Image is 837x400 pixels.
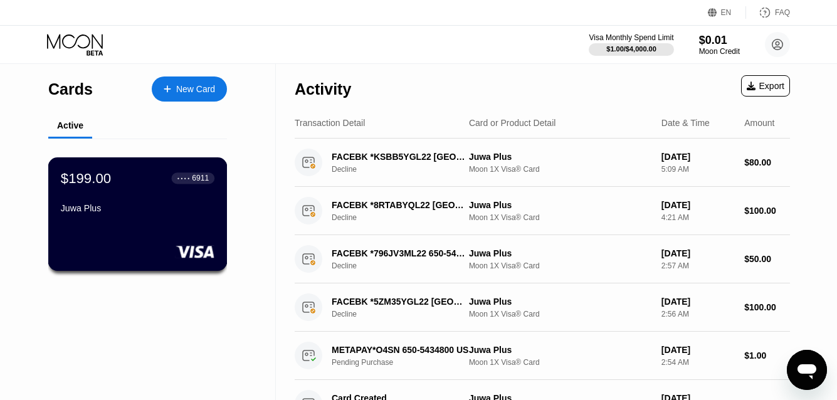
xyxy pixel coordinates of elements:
[775,8,790,17] div: FAQ
[469,118,556,128] div: Card or Product Detail
[721,8,732,17] div: EN
[332,297,469,307] div: FACEBK *5ZM35YGL22 [GEOGRAPHIC_DATA] [GEOGRAPHIC_DATA]
[469,165,651,174] div: Moon 1X Visa® Card
[332,310,480,318] div: Decline
[661,345,734,355] div: [DATE]
[332,345,469,355] div: METAPAY*O4SN 650-5434800 US
[332,165,480,174] div: Decline
[661,200,734,210] div: [DATE]
[332,200,469,210] div: FACEBK *8RTABYQL22 [GEOGRAPHIC_DATA] [GEOGRAPHIC_DATA]
[661,118,710,128] div: Date & Time
[469,345,651,355] div: Juwa Plus
[332,248,469,258] div: FACEBK *796JV3ML22 650-5434800 US
[744,254,790,264] div: $50.00
[661,297,734,307] div: [DATE]
[661,165,734,174] div: 5:09 AM
[708,6,746,19] div: EN
[57,120,83,130] div: Active
[295,332,790,380] div: METAPAY*O4SN 650-5434800 USPending PurchaseJuwa PlusMoon 1X Visa® Card[DATE]2:54 AM$1.00
[661,261,734,270] div: 2:57 AM
[661,248,734,258] div: [DATE]
[48,80,93,98] div: Cards
[469,297,651,307] div: Juwa Plus
[606,45,656,53] div: $1.00 / $4,000.00
[469,261,651,270] div: Moon 1X Visa® Card
[295,80,351,98] div: Activity
[295,139,790,187] div: FACEBK *KSBB5YGL22 [GEOGRAPHIC_DATA] [GEOGRAPHIC_DATA]DeclineJuwa PlusMoon 1X Visa® Card[DATE]5:0...
[177,176,190,180] div: ● ● ● ●
[152,76,227,102] div: New Card
[469,213,651,222] div: Moon 1X Visa® Card
[469,152,651,162] div: Juwa Plus
[787,350,827,390] iframe: Button to launch messaging window, conversation in progress
[295,118,365,128] div: Transaction Detail
[192,174,209,182] div: 6911
[61,170,111,186] div: $199.00
[661,152,734,162] div: [DATE]
[661,358,734,367] div: 2:54 AM
[699,34,740,56] div: $0.01Moon Credit
[699,34,740,47] div: $0.01
[332,358,480,367] div: Pending Purchase
[176,84,215,95] div: New Card
[332,152,469,162] div: FACEBK *KSBB5YGL22 [GEOGRAPHIC_DATA] [GEOGRAPHIC_DATA]
[744,157,790,167] div: $80.00
[295,235,790,283] div: FACEBK *796JV3ML22 650-5434800 USDeclineJuwa PlusMoon 1X Visa® Card[DATE]2:57 AM$50.00
[469,310,651,318] div: Moon 1X Visa® Card
[332,261,480,270] div: Decline
[744,302,790,312] div: $100.00
[747,81,784,91] div: Export
[469,248,651,258] div: Juwa Plus
[589,33,673,56] div: Visa Monthly Spend Limit$1.00/$4,000.00
[744,118,774,128] div: Amount
[49,158,226,270] div: $199.00● ● ● ●6911Juwa Plus
[295,283,790,332] div: FACEBK *5ZM35YGL22 [GEOGRAPHIC_DATA] [GEOGRAPHIC_DATA]DeclineJuwa PlusMoon 1X Visa® Card[DATE]2:5...
[661,213,734,222] div: 4:21 AM
[744,206,790,216] div: $100.00
[661,310,734,318] div: 2:56 AM
[332,213,480,222] div: Decline
[589,33,673,42] div: Visa Monthly Spend Limit
[744,350,790,361] div: $1.00
[699,47,740,56] div: Moon Credit
[741,75,790,97] div: Export
[61,203,214,213] div: Juwa Plus
[469,200,651,210] div: Juwa Plus
[469,358,651,367] div: Moon 1X Visa® Card
[295,187,790,235] div: FACEBK *8RTABYQL22 [GEOGRAPHIC_DATA] [GEOGRAPHIC_DATA]DeclineJuwa PlusMoon 1X Visa® Card[DATE]4:2...
[746,6,790,19] div: FAQ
